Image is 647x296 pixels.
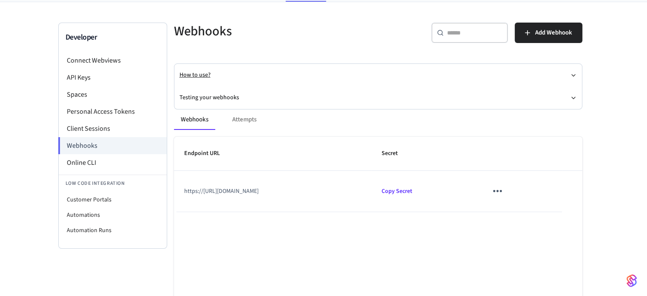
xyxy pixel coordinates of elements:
[174,23,373,40] h5: Webhooks
[515,23,582,43] button: Add Webhook
[174,109,215,130] button: Webhooks
[59,207,167,223] li: Automations
[381,147,408,160] span: Secret
[184,147,231,160] span: Endpoint URL
[59,86,167,103] li: Spaces
[66,32,160,43] h3: Developer
[59,175,167,192] li: Low Code Integration
[180,64,577,86] button: How to use?
[59,223,167,238] li: Automation Runs
[59,154,167,171] li: Online CLI
[59,52,167,69] li: Connect Webviews
[381,187,412,195] span: Copied!
[180,86,577,109] button: Testing your webhooks
[535,27,572,38] span: Add Webhook
[627,274,637,287] img: SeamLogoGradient.69752ec5.svg
[58,137,167,154] li: Webhooks
[59,120,167,137] li: Client Sessions
[59,69,167,86] li: API Keys
[174,109,582,130] div: ant example
[59,192,167,207] li: Customer Portals
[174,137,582,212] table: sticky table
[59,103,167,120] li: Personal Access Tokens
[174,171,371,212] td: https://[URL][DOMAIN_NAME]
